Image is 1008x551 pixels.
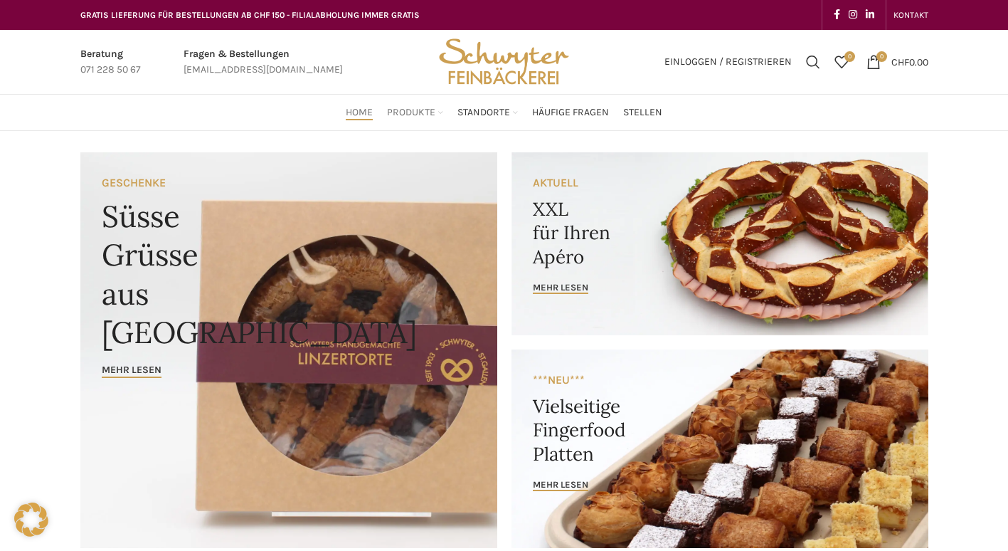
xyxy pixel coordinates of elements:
a: Instagram social link [844,5,861,25]
span: CHF [891,56,909,68]
span: 0 [876,51,887,62]
a: Häufige Fragen [532,98,609,127]
span: Häufige Fragen [532,106,609,120]
a: Einloggen / Registrieren [657,48,799,76]
a: Infobox link [184,46,343,78]
a: Suchen [799,48,827,76]
a: 0 [827,48,856,76]
a: Banner link [511,152,928,335]
span: 0 [844,51,855,62]
a: Standorte [457,98,518,127]
span: KONTAKT [893,10,928,20]
a: Banner link [80,152,497,548]
a: Home [346,98,373,127]
a: Linkedin social link [861,5,879,25]
span: Stellen [623,106,662,120]
a: Facebook social link [829,5,844,25]
span: Einloggen / Registrieren [664,57,792,67]
div: Meine Wunschliste [827,48,856,76]
a: Banner link [511,350,928,548]
div: Main navigation [73,98,935,127]
a: KONTAKT [893,1,928,29]
img: Bäckerei Schwyter [434,30,573,94]
span: GRATIS LIEFERUNG FÜR BESTELLUNGEN AB CHF 150 - FILIALABHOLUNG IMMER GRATIS [80,10,420,20]
span: Standorte [457,106,510,120]
a: Stellen [623,98,662,127]
span: Produkte [387,106,435,120]
a: 0 CHF0.00 [859,48,935,76]
a: Infobox link [80,46,141,78]
bdi: 0.00 [891,56,928,68]
div: Secondary navigation [886,1,935,29]
span: Home [346,106,373,120]
a: Produkte [387,98,443,127]
a: Site logo [434,55,573,67]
